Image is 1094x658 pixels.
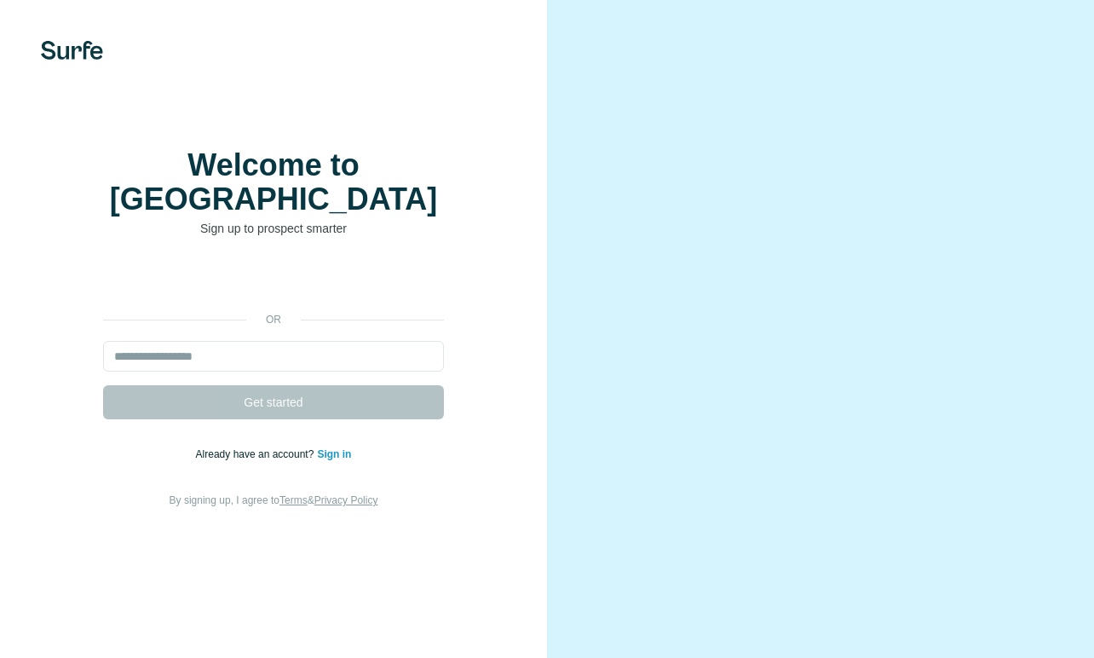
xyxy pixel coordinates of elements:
a: Sign in [317,448,351,460]
span: By signing up, I agree to & [170,494,378,506]
a: Privacy Policy [314,494,378,506]
img: Surfe's logo [41,41,103,60]
p: Sign up to prospect smarter [103,220,444,237]
a: Terms [279,494,308,506]
iframe: Sign in with Google Button [95,263,452,300]
h1: Welcome to [GEOGRAPHIC_DATA] [103,148,444,216]
span: Already have an account? [196,448,318,460]
p: or [246,312,301,327]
